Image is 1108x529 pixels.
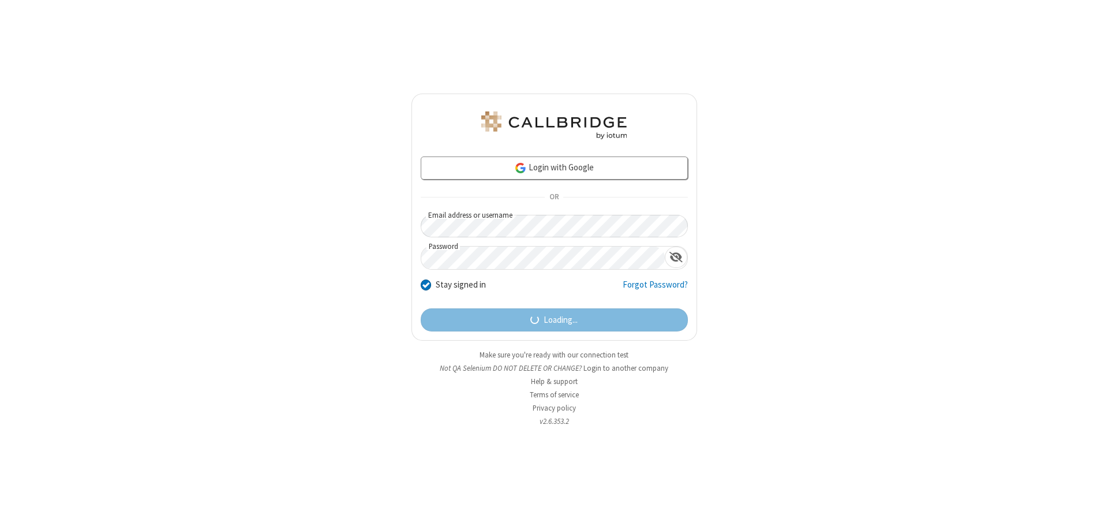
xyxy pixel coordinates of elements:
input: Email address or username [421,215,688,237]
a: Forgot Password? [623,278,688,300]
li: Not QA Selenium DO NOT DELETE OR CHANGE? [411,363,697,374]
img: QA Selenium DO NOT DELETE OR CHANGE [479,111,629,139]
label: Stay signed in [436,278,486,292]
a: Terms of service [530,390,579,400]
img: google-icon.png [514,162,527,174]
iframe: Chat [1079,499,1099,521]
div: Show password [665,247,687,268]
button: Loading... [421,308,688,331]
span: Loading... [544,314,578,327]
input: Password [421,247,665,269]
a: Login with Google [421,157,688,180]
a: Help & support [531,377,578,386]
button: Login to another company [583,363,668,374]
a: Privacy policy [533,403,576,413]
span: OR [545,189,563,206]
a: Make sure you're ready with our connection test [480,350,628,360]
li: v2.6.353.2 [411,416,697,427]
